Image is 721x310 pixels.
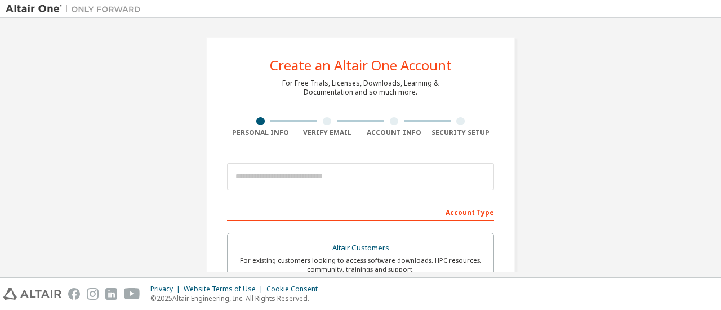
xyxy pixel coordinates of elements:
div: For Free Trials, Licenses, Downloads, Learning & Documentation and so much more. [282,79,439,97]
div: Security Setup [428,128,495,137]
div: Cookie Consent [266,285,324,294]
div: Privacy [150,285,184,294]
img: youtube.svg [124,288,140,300]
img: Altair One [6,3,146,15]
img: altair_logo.svg [3,288,61,300]
div: Account Type [227,203,494,221]
div: Website Terms of Use [184,285,266,294]
div: Account Info [360,128,428,137]
div: Create an Altair One Account [270,59,452,72]
div: Altair Customers [234,240,487,256]
p: © 2025 Altair Engineering, Inc. All Rights Reserved. [150,294,324,303]
img: instagram.svg [87,288,99,300]
img: facebook.svg [68,288,80,300]
div: Verify Email [294,128,361,137]
div: For existing customers looking to access software downloads, HPC resources, community, trainings ... [234,256,487,274]
img: linkedin.svg [105,288,117,300]
div: Personal Info [227,128,294,137]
